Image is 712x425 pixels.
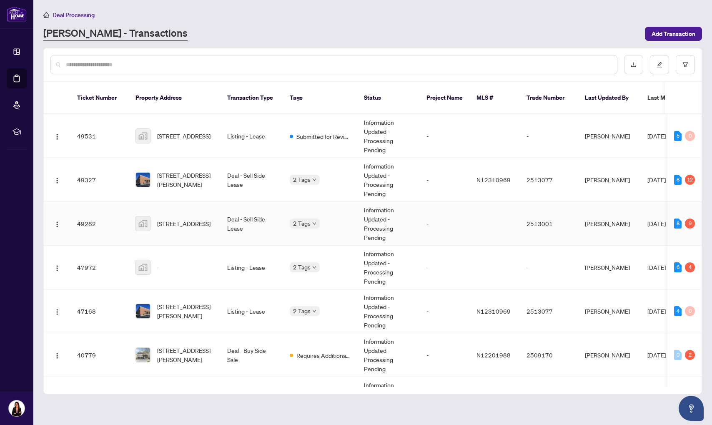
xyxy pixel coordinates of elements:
button: edit [650,55,669,74]
th: Transaction Type [221,82,283,114]
th: Ticket Number [70,82,129,114]
span: home [43,12,49,18]
td: Information Updated - Processing Pending [357,246,420,289]
button: Open asap [679,396,704,421]
img: thumbnail-img [136,129,150,143]
img: Logo [54,221,60,228]
img: logo [7,6,27,22]
a: [PERSON_NAME] - Transactions [43,26,188,41]
td: 47972 [70,246,129,289]
span: 2 Tags [293,262,311,272]
span: N12310969 [476,176,511,184]
td: - [420,202,470,246]
span: [DATE] [647,351,666,359]
th: Status [357,82,420,114]
div: 8 [674,175,682,185]
span: [DATE] [647,132,666,140]
th: Trade Number [520,82,578,114]
th: Property Address [129,82,221,114]
div: 0 [674,350,682,360]
button: Logo [50,217,64,230]
span: 2 Tags [293,175,311,184]
td: - [420,246,470,289]
td: 2513001 [520,202,578,246]
span: down [312,178,316,182]
span: [DATE] [647,307,666,315]
th: Project Name [420,82,470,114]
span: down [312,265,316,269]
td: - [520,246,578,289]
span: [STREET_ADDRESS][PERSON_NAME] [157,346,214,364]
td: Information Updated - Processing Pending [357,158,420,202]
th: Last Updated By [578,82,641,114]
button: Logo [50,348,64,362]
img: thumbnail-img [136,304,150,318]
img: thumbnail-img [136,216,150,231]
img: Logo [54,352,60,359]
td: [PERSON_NAME] [578,289,641,333]
img: Profile Icon [9,400,25,416]
span: [DATE] [647,264,666,271]
span: - [157,263,159,272]
img: Logo [54,265,60,272]
td: - [520,377,578,421]
span: Add Transaction [652,27,695,40]
button: Add Transaction [645,27,702,41]
button: filter [676,55,695,74]
td: 49327 [70,158,129,202]
td: 2509170 [520,333,578,377]
span: down [312,221,316,226]
td: - [420,377,470,421]
td: [PERSON_NAME] [578,377,641,421]
td: 49531 [70,114,129,158]
span: [STREET_ADDRESS][PERSON_NAME] [157,171,214,189]
td: [PERSON_NAME] [578,158,641,202]
span: [STREET_ADDRESS] [157,219,211,228]
span: download [631,62,637,68]
td: Deal - Buy Side Sale [221,333,283,377]
td: Listing - Lease [221,114,283,158]
div: 4 [674,306,682,316]
button: download [624,55,643,74]
span: 2 Tags [293,219,311,228]
button: Logo [50,261,64,274]
div: 2 [685,350,695,360]
span: N12310969 [476,307,511,315]
span: N12201988 [476,351,511,359]
span: Requires Additional Docs [296,351,351,360]
div: 5 [674,131,682,141]
td: 39029 [70,377,129,421]
span: Last Modified Date [647,93,698,102]
td: [PERSON_NAME] [578,114,641,158]
td: - [420,114,470,158]
img: Logo [54,309,60,315]
td: Listing [221,377,283,421]
span: down [312,309,316,313]
span: Submitted for Review [296,132,351,141]
td: [PERSON_NAME] [578,202,641,246]
span: [STREET_ADDRESS][PERSON_NAME] [157,302,214,320]
span: [STREET_ADDRESS] [157,131,211,141]
td: 2513077 [520,158,578,202]
img: Logo [54,177,60,184]
td: Information Updated - Processing Pending [357,333,420,377]
button: Logo [50,304,64,318]
th: MLS # [470,82,520,114]
span: filter [682,62,688,68]
td: - [420,333,470,377]
div: 6 [674,262,682,272]
img: thumbnail-img [136,260,150,274]
td: 2513077 [520,289,578,333]
td: - [420,289,470,333]
div: 8 [674,219,682,229]
td: [PERSON_NAME] [578,246,641,289]
span: 2 Tags [293,306,311,316]
td: 40779 [70,333,129,377]
td: Information Updated - Processing Pending [357,202,420,246]
img: Logo [54,133,60,140]
div: 0 [685,131,695,141]
span: Deal Processing [53,11,95,19]
td: Information Updated - Processing Pending [357,114,420,158]
img: thumbnail-img [136,348,150,362]
td: - [420,158,470,202]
